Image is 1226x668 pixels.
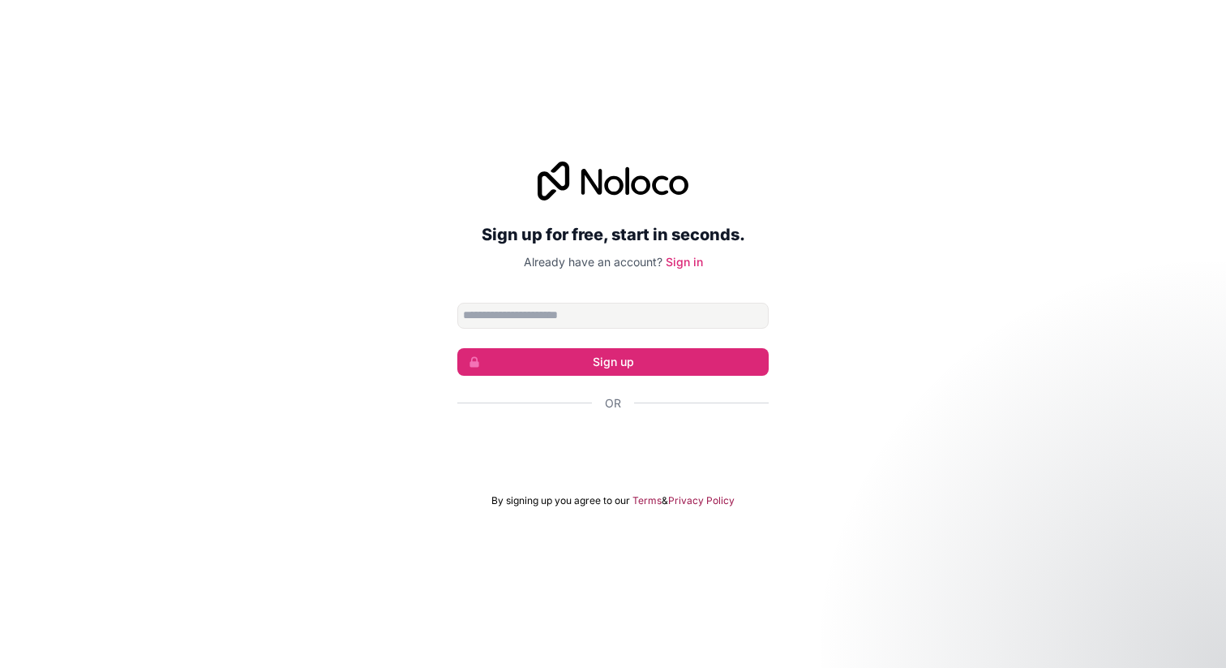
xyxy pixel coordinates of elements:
h2: Sign up for free, start in seconds. [457,220,769,249]
iframe: Intercom notifications message [902,546,1226,660]
span: By signing up you agree to our [491,494,630,507]
button: Sign up [457,348,769,376]
span: Already have an account? [524,255,662,269]
span: & [662,494,668,507]
a: Sign in [666,255,703,269]
a: Terms [632,494,662,507]
span: Or [605,395,621,412]
input: Email address [457,303,769,329]
iframe: Bouton "Se connecter avec Google" [449,429,777,465]
a: Privacy Policy [668,494,735,507]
